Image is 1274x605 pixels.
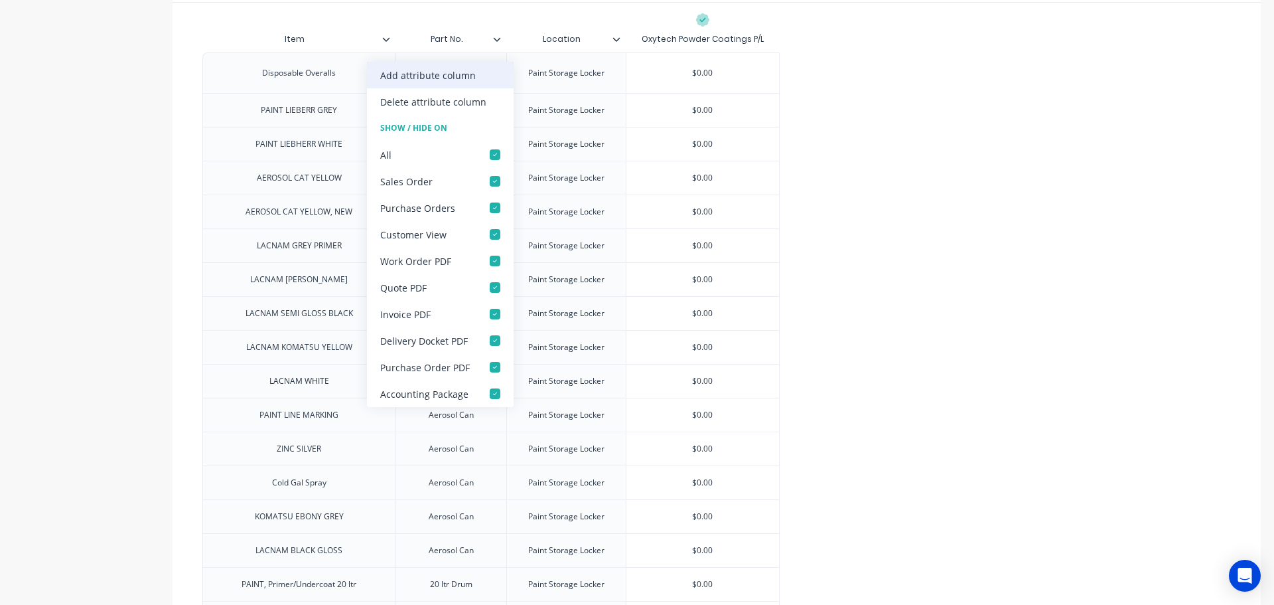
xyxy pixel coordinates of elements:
div: KOMATSU EBONY GREYAerosol CanPaint Storage Locker$0.00 [202,499,780,533]
div: Paint Storage Locker [518,64,615,82]
div: Part No. [395,26,506,52]
div: Aerosol Can [418,508,484,525]
div: $0.00 [626,56,779,90]
div: ZINC SILVERAerosol CanPaint Storage Locker$0.00 [202,432,780,466]
div: $0.00 [626,398,779,432]
div: LACNAM KOMATSU YELLOW [236,339,363,356]
div: Paint Storage Locker [518,440,615,458]
div: Paint Storage Locker [518,339,615,356]
div: $0.00 [626,331,779,364]
div: $0.00 [626,161,779,195]
div: $0.00 [626,534,779,567]
div: Customer View [380,228,447,242]
div: LACNAM [PERSON_NAME]Aerosol CanPaint Storage Locker$0.00 [202,262,780,296]
div: PAINT LIEBHERR WHITEAerosol CanPaint Storage Locker$0.00 [202,127,780,161]
div: Aerosol Can [418,406,484,424]
div: Paint Storage Locker [518,169,615,187]
div: AEROSOL CAT YELLOW [246,169,352,187]
div: Item [202,23,388,56]
div: LACNAM WHITEAerosol CanPaint Storage Locker$0.00 [202,364,780,398]
div: Purchase Orders [380,201,455,215]
div: Paint Storage Locker [518,373,615,390]
div: $0.00 [626,432,779,466]
div: LACNAM [PERSON_NAME] [240,271,358,288]
div: Aerosol Can [418,440,484,458]
div: Cold Gal SprayAerosol CanPaint Storage Locker$0.00 [202,466,780,499]
div: AEROSOL CAT YELLOW, NEW [235,203,363,220]
div: PAINT LINE MARKINGAerosol CanPaint Storage Locker$0.00 [202,398,780,432]
div: Aerosol Can [418,474,484,491]
div: All [380,148,391,162]
div: Paint Storage Locker [518,237,615,254]
div: ZINC SILVER [266,440,332,458]
div: $0.00 [626,94,779,127]
div: Paint Storage Locker [518,305,615,322]
div: Disposable OverallsSAF7ZSR1001-WH-2XLPaint Storage Locker$0.00 [202,52,780,93]
div: PAINT LIEBERR GREYAerosol CanPaint Storage Locker$0.00 [202,93,780,127]
div: Invoice PDF [380,307,431,321]
div: Location [506,26,626,52]
div: $0.00 [626,263,779,296]
div: AEROSOL CAT YELLOW, NEW4C4200Paint Storage Locker$0.00 [202,195,780,228]
div: $0.00 [626,568,779,601]
div: LACNAM GREY PRIMERAerosol CanPaint Storage Locker$0.00 [202,228,780,262]
div: PAINT LIEBERR GREY [250,102,348,119]
div: KOMATSU EBONY GREY [244,508,354,525]
div: Paint Storage Locker [518,135,615,153]
div: $0.00 [626,229,779,262]
div: Paint Storage Locker [518,576,615,593]
div: Paint Storage Locker [518,542,615,559]
div: SAF7ZSR1001-WH-2XL [401,58,501,88]
div: LACNAM BLACK GLOSS [245,542,353,559]
div: $0.00 [626,500,779,533]
div: $0.00 [626,365,779,398]
div: Quote PDF [380,281,427,295]
div: LACNAM GREY PRIMER [246,237,352,254]
div: PAINT LIEBHERR WHITE [245,135,353,153]
div: Part No. [395,23,498,56]
div: Accounting Package [380,387,468,401]
div: Disposable Overalls [251,64,346,82]
div: Oxytech Powder Coatings P/L [642,33,764,45]
div: $0.00 [626,466,779,499]
div: Aerosol Can [418,542,484,559]
div: Purchase Order PDF [380,361,470,375]
div: Add attribute column [380,68,476,82]
div: Paint Storage Locker [518,102,615,119]
div: LACNAM SEMI GLOSS BLACK [235,305,364,322]
div: $0.00 [626,128,779,161]
div: Show / Hide On [367,115,514,141]
div: Delete attribute column [380,95,486,109]
div: $0.00 [626,195,779,228]
div: Open Intercom Messenger [1229,560,1261,592]
div: LACNAM KOMATSU YELLOWAerosol CanPaint Storage Locker$0.00 [202,330,780,364]
div: Item [202,26,395,52]
div: Work Order PDF [380,254,451,268]
div: LACNAM BLACK GLOSSAerosol CanPaint Storage Locker$0.00 [202,533,780,567]
div: Delivery Docket PDF [380,334,468,348]
div: LACNAM WHITE [259,373,340,390]
div: Paint Storage Locker [518,474,615,491]
div: Sales Order [380,175,433,189]
div: AEROSOL CAT YELLOW4C4200Paint Storage Locker$0.00 [202,161,780,195]
div: $0.00 [626,297,779,330]
div: Location [506,23,618,56]
div: Cold Gal Spray [261,474,337,491]
div: LACNAM SEMI GLOSS BLACKAerosol CanPaint Storage Locker$0.00 [202,296,780,330]
div: Paint Storage Locker [518,508,615,525]
div: Paint Storage Locker [518,203,615,220]
div: PAINT, Primer/Undercoat 20 ltr [231,576,367,593]
div: 20 ltr Drum [418,576,484,593]
div: Paint Storage Locker [518,271,615,288]
div: Paint Storage Locker [518,406,615,424]
div: PAINT LINE MARKING [249,406,349,424]
div: PAINT, Primer/Undercoat 20 ltr20 ltr DrumPaint Storage Locker$0.00 [202,567,780,601]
